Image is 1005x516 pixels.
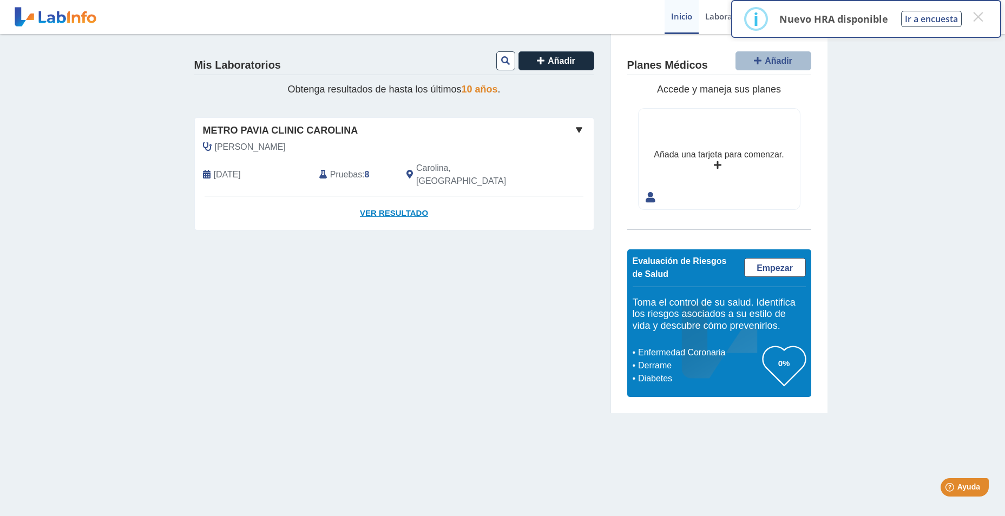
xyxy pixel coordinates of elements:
button: Close this dialog [968,7,988,27]
h4: Planes Médicos [627,59,708,72]
div: : [311,162,398,188]
span: Accede y maneja sus planes [657,84,781,95]
div: i [753,9,759,29]
h3: 0% [763,356,806,370]
li: Derrame [635,359,763,372]
button: Ir a encuesta [901,11,962,27]
span: Añadir [765,56,792,65]
p: Nuevo HRA disponible [779,12,888,25]
span: Empezar [757,263,793,273]
button: Añadir [735,51,811,70]
a: Empezar [744,258,806,277]
span: Evaluación de Riesgos de Salud [633,256,727,279]
span: Metro Pavia Clinic Carolina [203,123,358,138]
span: Pruebas [330,168,362,181]
button: Añadir [518,51,594,70]
div: Añada una tarjeta para comenzar. [654,148,784,161]
li: Diabetes [635,372,763,385]
h4: Mis Laboratorios [194,59,281,72]
span: 10 años [462,84,498,95]
span: Carolina, PR [416,162,536,188]
a: Ver Resultado [195,196,594,230]
li: Enfermedad Coronaria [635,346,763,359]
span: 2025-08-15 [214,168,241,181]
b: 8 [365,170,370,179]
span: Cabrera Ortiz, Brendaliz [215,141,286,154]
span: Añadir [548,56,575,65]
h5: Toma el control de su salud. Identifica los riesgos asociados a su estilo de vida y descubre cómo... [633,297,806,332]
iframe: Help widget launcher [909,474,993,504]
span: Obtenga resultados de hasta los últimos . [287,84,500,95]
